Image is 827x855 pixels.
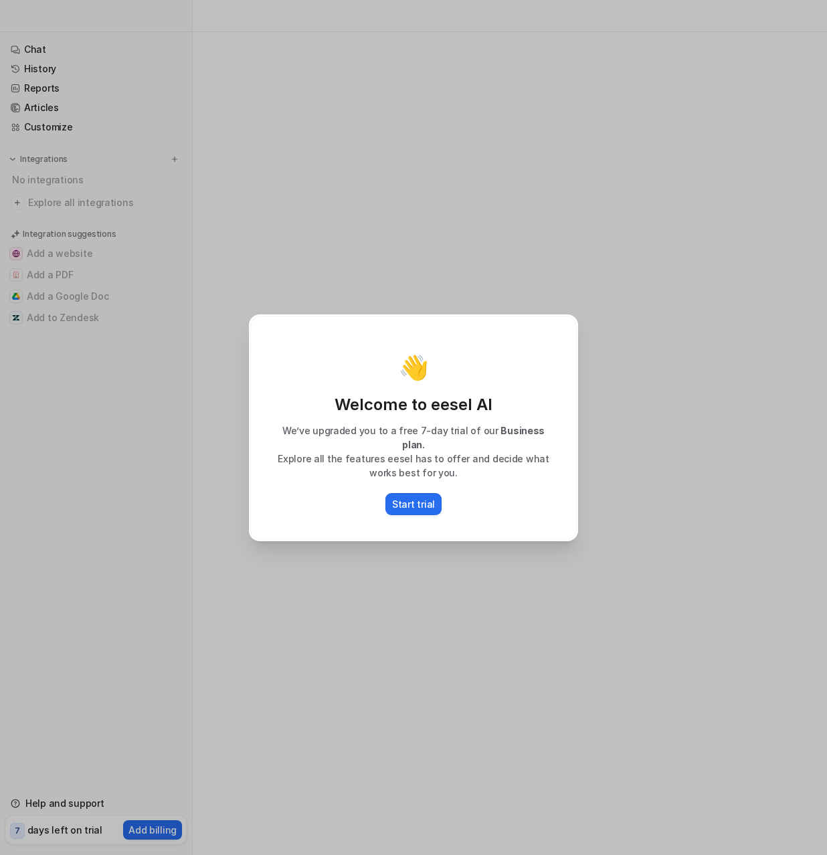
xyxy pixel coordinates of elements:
p: 👋 [399,354,429,381]
p: Welcome to eesel AI [264,394,563,415]
button: Start trial [385,493,442,515]
p: Explore all the features eesel has to offer and decide what works best for you. [264,452,563,480]
p: Start trial [392,497,435,511]
p: We’ve upgraded you to a free 7-day trial of our [264,423,563,452]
